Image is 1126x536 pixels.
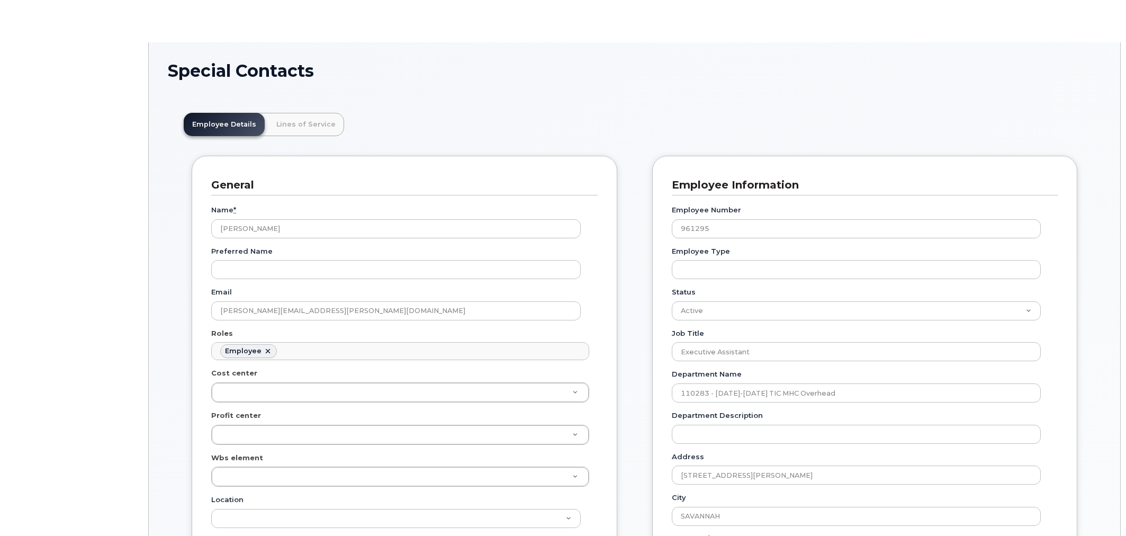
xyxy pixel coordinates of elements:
h1: Special Contacts [168,61,1101,80]
label: Preferred Name [211,246,273,256]
label: Email [211,287,232,297]
label: Employee Number [672,205,741,215]
label: Name [211,205,236,215]
label: City [672,493,686,503]
label: Department Description [672,410,763,421]
label: Address [672,452,704,462]
div: Employee [225,347,262,355]
label: Department Name [672,369,742,379]
label: Job Title [672,328,704,338]
a: Employee Details [184,113,265,136]
label: Wbs element [211,453,263,463]
abbr: required [233,206,236,214]
label: Location [211,495,244,505]
h3: Employee Information [672,178,1050,192]
label: Cost center [211,368,257,378]
label: Employee Type [672,246,730,256]
label: Status [672,287,696,297]
h3: General [211,178,590,192]
a: Lines of Service [268,113,344,136]
label: Profit center [211,410,261,421]
label: Roles [211,328,233,338]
